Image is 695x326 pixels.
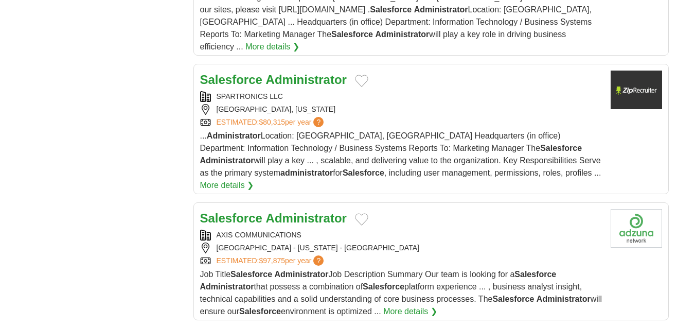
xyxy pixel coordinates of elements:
img: Company logo [611,71,662,109]
strong: Administrator [266,73,347,87]
strong: Administrator [207,131,261,140]
strong: Salesforce [363,282,404,291]
strong: Salesforce [331,30,373,39]
strong: Salesforce [370,5,412,14]
strong: administrator [280,168,333,177]
span: ? [313,117,324,127]
strong: Salesforce [514,270,556,279]
a: ESTIMATED:$97,875per year? [217,255,326,266]
strong: Administrator [537,295,591,303]
strong: Salesforce [239,307,281,316]
strong: Administrator [375,30,429,39]
strong: Salesforce [230,270,272,279]
strong: Salesforce [492,295,534,303]
strong: Administrator [414,5,468,14]
span: $80,315 [259,118,285,126]
a: More details ❯ [383,305,437,318]
strong: Administrator [266,211,347,225]
a: Salesforce Administrator [200,73,347,87]
div: AXIS COMMUNICATIONS [200,230,602,241]
strong: Administrator [200,156,254,165]
strong: Salesforce [200,211,262,225]
button: Add to favorite jobs [355,213,368,226]
a: ESTIMATED:$80,315per year? [217,117,326,128]
a: Salesforce Administrator [200,211,347,225]
button: Add to favorite jobs [355,75,368,87]
span: ... Location: [GEOGRAPHIC_DATA], [GEOGRAPHIC_DATA] Headquarters (in office) Department: Informati... [200,131,601,177]
div: [GEOGRAPHIC_DATA], [US_STATE] [200,104,602,115]
strong: Salesforce [343,168,384,177]
a: More details ❯ [245,41,299,53]
span: ? [313,255,324,266]
strong: Administrator [274,270,328,279]
strong: Salesforce [200,73,262,87]
span: Job Title Job Description Summary Our team is looking for a that possess a combination of platfor... [200,270,602,316]
a: More details ❯ [200,179,254,192]
span: $97,875 [259,256,285,265]
div: [GEOGRAPHIC_DATA] - [US_STATE] - [GEOGRAPHIC_DATA] [200,243,602,253]
strong: Salesforce [540,144,582,152]
img: Company logo [611,209,662,248]
div: SPARTRONICS LLC [200,91,602,102]
strong: Administrator [200,282,254,291]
